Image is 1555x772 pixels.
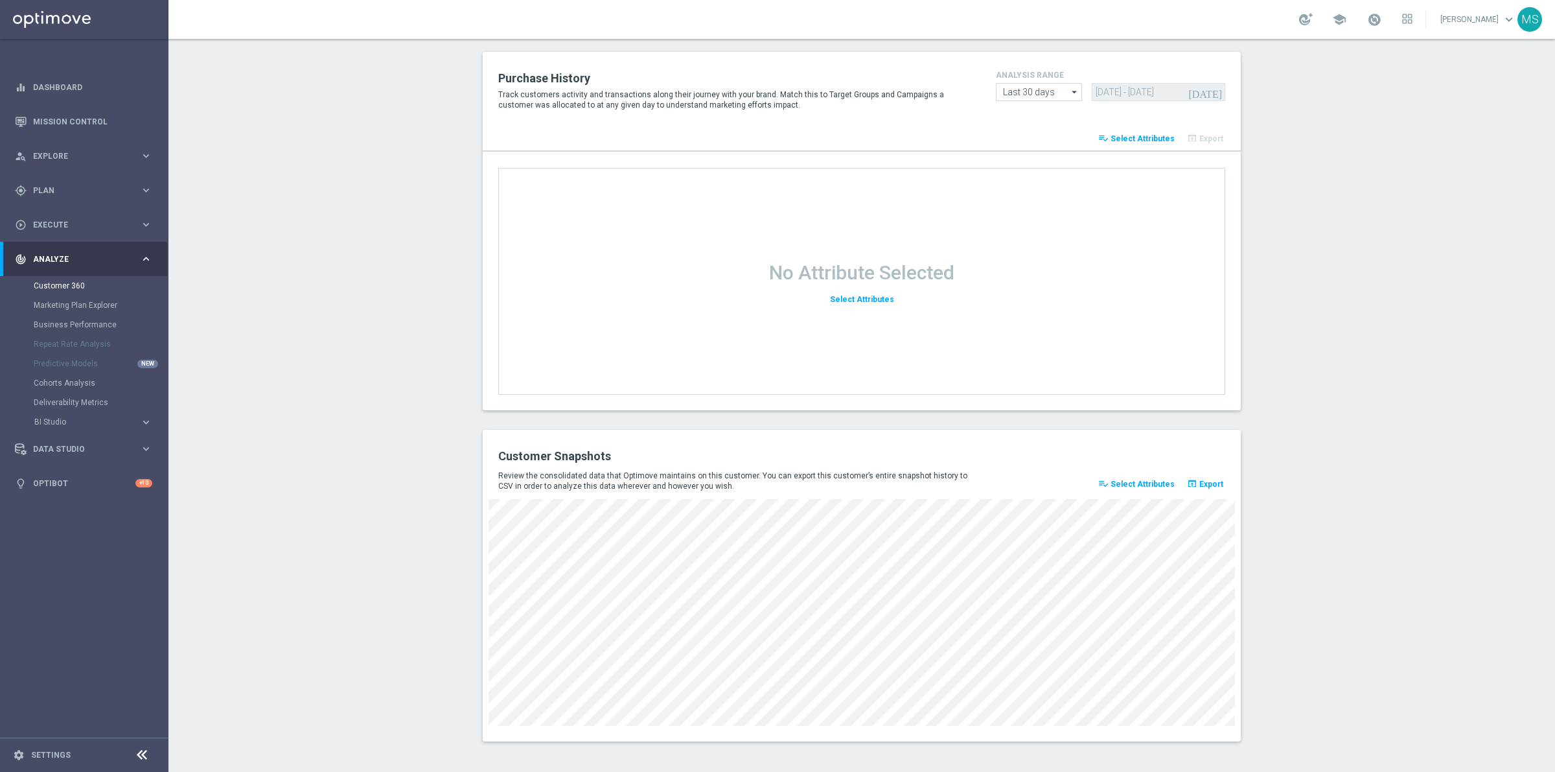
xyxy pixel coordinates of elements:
h4: analysis range [996,71,1225,80]
i: playlist_add_check [1098,478,1109,489]
i: gps_fixed [15,185,27,196]
a: Optibot [33,466,135,500]
a: Mission Control [33,104,152,139]
div: +10 [135,479,152,487]
div: Predictive Models [34,354,167,373]
button: BI Studio keyboard_arrow_right [34,417,153,427]
i: keyboard_arrow_right [140,443,152,455]
div: Marketing Plan Explorer [34,296,167,315]
i: keyboard_arrow_right [140,253,152,265]
div: Plan [15,185,140,196]
i: keyboard_arrow_right [140,218,152,231]
button: Select Attributes [828,291,896,309]
h2: Customer Snapshots [498,449,852,464]
div: NEW [137,360,158,368]
i: open_in_browser [1187,478,1197,489]
a: Dashboard [33,70,152,104]
span: Plan [33,187,140,194]
a: Settings [31,751,71,759]
span: Analyze [33,255,140,263]
a: [PERSON_NAME]keyboard_arrow_down [1439,10,1517,29]
button: equalizer Dashboard [14,82,153,93]
a: Business Performance [34,320,135,330]
h1: No Attribute Selected [769,261,954,285]
div: Analyze [15,253,140,265]
span: school [1332,12,1346,27]
i: keyboard_arrow_right [140,416,152,428]
button: track_changes Analyze keyboard_arrow_right [14,254,153,264]
i: play_circle_outline [15,219,27,231]
span: Select Attributes [1111,134,1175,143]
div: Optibot [15,466,152,500]
i: equalizer [15,82,27,93]
span: Explore [33,152,140,160]
button: person_search Explore keyboard_arrow_right [14,151,153,161]
div: Repeat Rate Analysis [34,334,167,354]
div: Business Performance [34,315,167,334]
p: Review the consolidated data that Optimove maintains on this customer. You can export this custom... [498,471,976,491]
div: MS [1517,7,1542,32]
input: analysis range [996,83,1082,101]
i: lightbulb [15,478,27,489]
span: Execute [33,221,140,229]
span: keyboard_arrow_down [1502,12,1516,27]
div: BI Studio [34,412,167,432]
button: Mission Control [14,117,153,127]
button: Data Studio keyboard_arrow_right [14,444,153,454]
div: Cohorts Analysis [34,373,167,393]
i: arrow_drop_down [1068,84,1081,100]
div: Execute [15,219,140,231]
span: Select Attributes [830,295,894,304]
div: Customer 360 [34,276,167,296]
i: keyboard_arrow_right [140,184,152,196]
div: Mission Control [15,104,152,139]
button: playlist_add_check Select Attributes [1096,475,1177,493]
span: Export [1199,480,1223,489]
div: BI Studio [34,418,140,426]
p: Track customers activity and transactions along their journey with your brand. Match this to Targ... [498,89,976,110]
button: playlist_add_check Select Attributes [1096,130,1177,148]
div: Deliverability Metrics [34,393,167,412]
button: lightbulb Optibot +10 [14,478,153,489]
button: play_circle_outline Execute keyboard_arrow_right [14,220,153,230]
a: Marketing Plan Explorer [34,300,135,310]
span: Select Attributes [1111,480,1175,489]
i: playlist_add_check [1098,133,1109,143]
button: gps_fixed Plan keyboard_arrow_right [14,185,153,196]
div: Explore [15,150,140,162]
i: settings [13,749,25,761]
h2: Purchase History [498,71,976,86]
div: Data Studio [15,443,140,455]
a: Customer 360 [34,281,135,291]
a: Cohorts Analysis [34,378,135,388]
i: person_search [15,150,27,162]
a: Deliverability Metrics [34,397,135,408]
div: Dashboard [15,70,152,104]
i: keyboard_arrow_right [140,150,152,162]
button: open_in_browser Export [1185,475,1225,493]
span: Data Studio [33,445,140,453]
span: BI Studio [34,418,127,426]
i: track_changes [15,253,27,265]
